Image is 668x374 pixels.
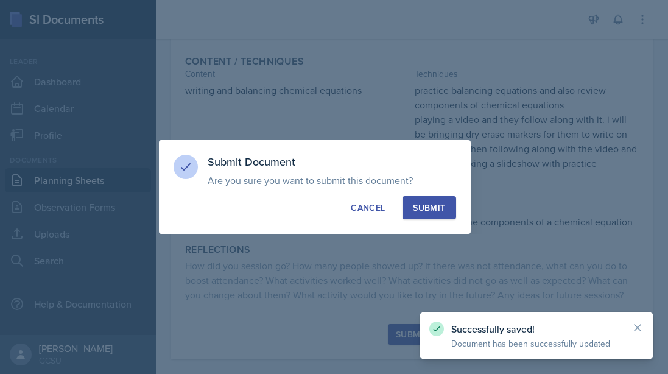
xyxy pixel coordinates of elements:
[208,174,456,186] p: Are you sure you want to submit this document?
[208,155,456,169] h3: Submit Document
[451,337,622,350] p: Document has been successfully updated
[340,196,395,219] button: Cancel
[351,202,385,214] div: Cancel
[413,202,445,214] div: Submit
[451,323,622,335] p: Successfully saved!
[403,196,455,219] button: Submit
